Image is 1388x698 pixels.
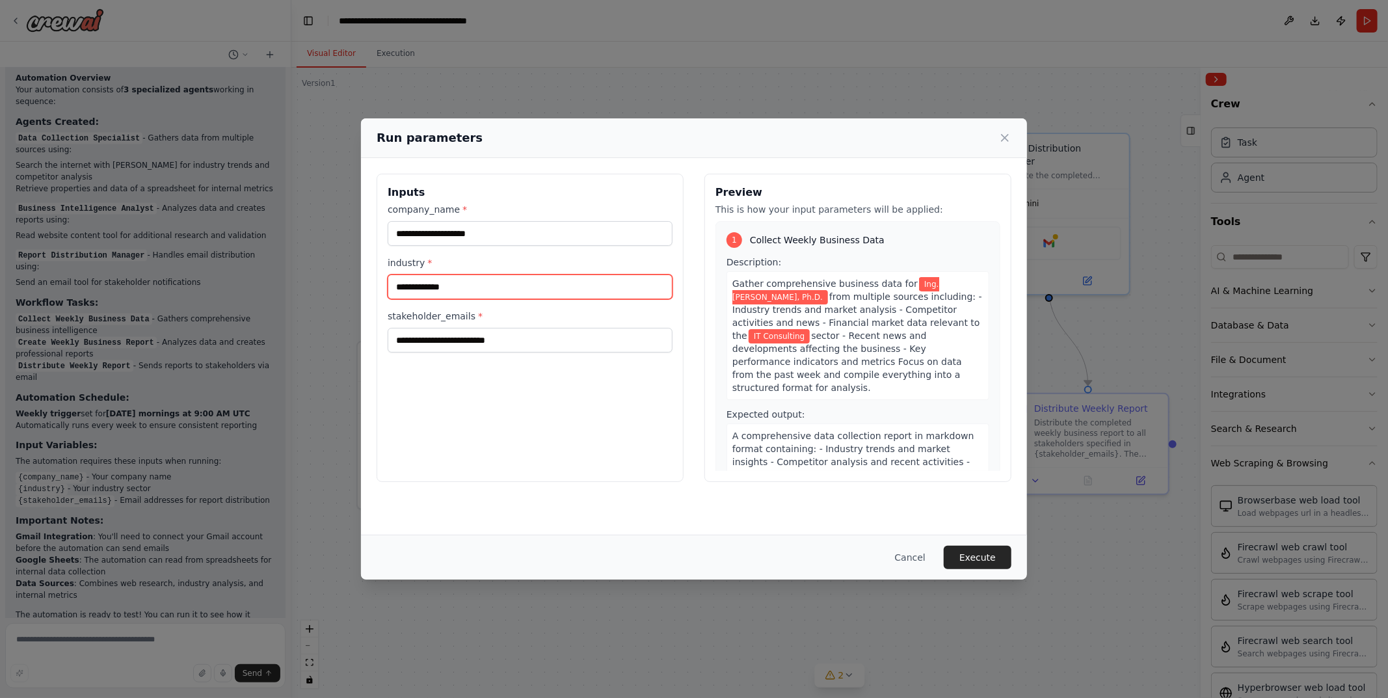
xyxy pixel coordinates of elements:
[715,203,1000,216] p: This is how your input parameters will be applied:
[732,277,939,304] span: Variable: company_name
[727,257,781,267] span: Description:
[885,546,936,569] button: Cancel
[732,291,982,341] span: from multiple sources including: - Industry trends and market analysis - Competitor activities an...
[388,256,673,269] label: industry
[732,278,918,289] span: Gather comprehensive business data for
[377,129,483,147] h2: Run parameters
[749,329,810,343] span: Variable: industry
[732,330,962,393] span: sector - Recent news and developments affecting the business - Key performance indicators and met...
[732,431,974,493] span: A comprehensive data collection report in markdown format containing: - Industry trends and marke...
[388,310,673,323] label: stakeholder_emails
[388,185,673,200] h3: Inputs
[727,232,742,248] div: 1
[750,234,885,247] span: Collect Weekly Business Data
[727,409,805,420] span: Expected output:
[388,203,673,216] label: company_name
[715,185,1000,200] h3: Preview
[944,546,1011,569] button: Execute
